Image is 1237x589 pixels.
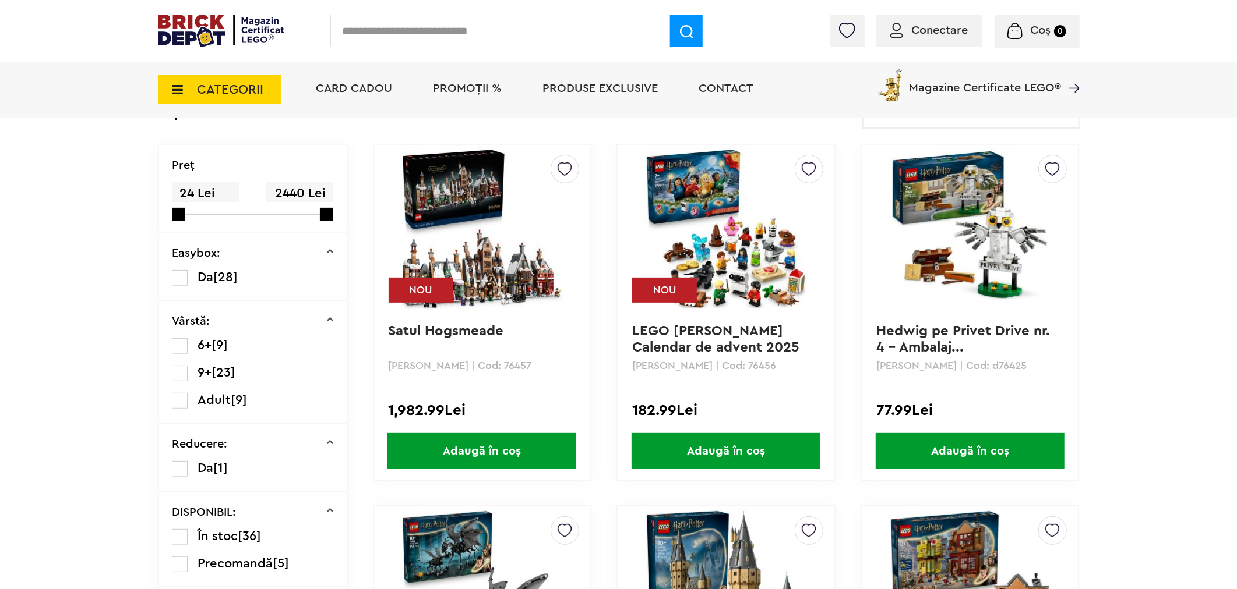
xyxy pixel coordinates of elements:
[198,339,212,352] span: 6+
[198,530,238,542] span: În stoc
[213,462,228,474] span: [1]
[212,366,235,379] span: [23]
[876,360,1063,371] p: [PERSON_NAME] | Cod: d76425
[543,83,658,94] a: Produse exclusive
[172,506,236,518] p: DISPONIBIL:
[172,438,227,450] p: Reducere:
[1054,25,1066,37] small: 0
[876,403,1063,418] div: 77.99Lei
[644,147,808,310] img: LEGO Harry Potter Calendar de advent 2025
[172,315,210,327] p: Vârstă:
[912,24,968,36] span: Conectare
[198,271,213,283] span: Da
[876,433,1065,469] span: Adaugă în coș
[862,433,1078,469] a: Adaugă în coș
[400,147,563,310] img: Satul Hogsmeade
[198,366,212,379] span: 9+
[618,433,834,469] a: Adaugă în coș
[231,393,247,406] span: [9]
[876,324,1054,354] a: Hedwig pe Privet Drive nr. 4 - Ambalaj...
[172,247,220,259] p: Easybox:
[238,530,261,542] span: [36]
[389,278,453,303] div: NOU
[632,403,819,418] div: 182.99Lei
[389,324,504,338] a: Satul Hogsmeade
[266,182,333,205] span: 2440 Lei
[389,360,576,371] p: [PERSON_NAME] | Cod: 76457
[632,278,697,303] div: NOU
[434,83,502,94] a: PROMOȚII %
[172,159,195,171] p: Preţ
[198,393,231,406] span: Adult
[198,83,264,96] span: CATEGORII
[632,324,799,354] a: LEGO [PERSON_NAME] Calendar de advent 2025
[1030,24,1051,36] span: Coș
[374,433,590,469] a: Adaugă în coș
[387,433,576,469] span: Adaugă în coș
[910,67,1062,94] span: Magazine Certificate LEGO®
[632,360,819,371] p: [PERSON_NAME] | Cod: 76456
[316,83,393,94] a: Card Cadou
[198,462,213,474] span: Da
[212,339,228,352] span: [9]
[213,271,238,283] span: [28]
[699,83,754,94] a: Contact
[273,557,289,570] span: [5]
[389,403,576,418] div: 1,982.99Lei
[632,433,820,469] span: Adaugă în coș
[1062,67,1080,79] a: Magazine Certificate LEGO®
[890,24,968,36] a: Conectare
[172,182,239,205] span: 24 Lei
[198,557,273,570] span: Precomandă
[889,147,1052,310] img: Hedwig pe Privet Drive nr. 4 - Ambalaj deteriorat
